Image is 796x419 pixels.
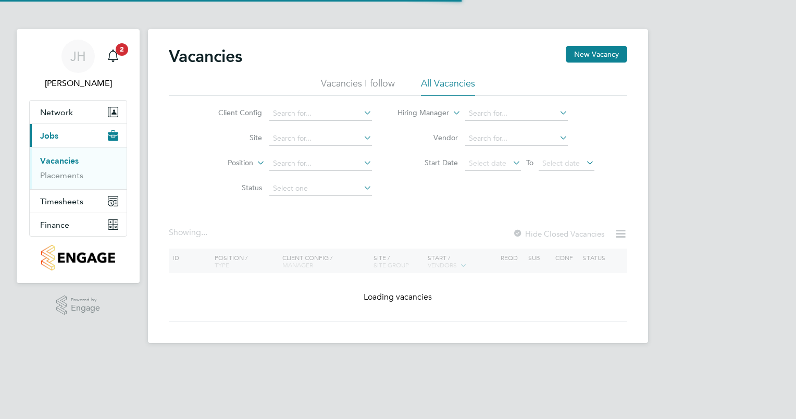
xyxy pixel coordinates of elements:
[17,29,140,283] nav: Main navigation
[269,181,372,196] input: Select one
[116,43,128,56] span: 2
[465,106,568,121] input: Search for...
[56,295,101,315] a: Powered byEngage
[29,40,127,90] a: JH[PERSON_NAME]
[169,46,242,67] h2: Vacancies
[321,77,395,96] li: Vacancies I follow
[30,213,127,236] button: Finance
[513,229,604,239] label: Hide Closed Vacancies
[40,196,83,206] span: Timesheets
[269,156,372,171] input: Search for...
[398,158,458,167] label: Start Date
[542,158,580,168] span: Select date
[30,190,127,213] button: Timesheets
[29,245,127,270] a: Go to home page
[202,108,262,117] label: Client Config
[40,156,79,166] a: Vacancies
[71,295,100,304] span: Powered by
[40,220,69,230] span: Finance
[169,227,209,238] div: Showing
[41,245,115,270] img: countryside-properties-logo-retina.png
[29,77,127,90] span: Joshua Hall
[70,50,86,63] span: JH
[40,170,83,180] a: Placements
[202,183,262,192] label: Status
[103,40,123,73] a: 2
[193,158,253,168] label: Position
[40,107,73,117] span: Network
[465,131,568,146] input: Search for...
[269,106,372,121] input: Search for...
[30,101,127,124] button: Network
[71,304,100,313] span: Engage
[269,131,372,146] input: Search for...
[40,131,58,141] span: Jobs
[398,133,458,142] label: Vendor
[389,108,449,118] label: Hiring Manager
[202,133,262,142] label: Site
[523,156,537,169] span: To
[421,77,475,96] li: All Vacancies
[30,147,127,189] div: Jobs
[469,158,506,168] span: Select date
[566,46,627,63] button: New Vacancy
[201,227,207,238] span: ...
[30,124,127,147] button: Jobs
